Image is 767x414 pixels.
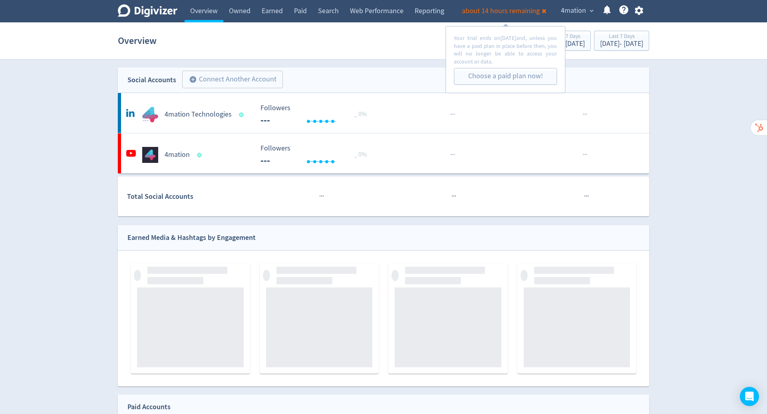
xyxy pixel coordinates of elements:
[127,401,171,413] div: Paid Accounts
[453,191,455,201] span: ·
[450,109,452,119] span: ·
[142,147,158,163] img: 4mation undefined
[588,7,595,14] span: expand_more
[165,110,232,119] h5: 4mation Technologies
[118,133,649,173] a: 4mation undefined4mation Followers --- Followers --- _ 0%······
[740,387,759,406] div: Open Intercom Messenger
[127,191,254,202] div: Total Social Accounts
[468,72,543,81] a: Choose a paid plan now!
[451,191,453,201] span: ·
[176,72,283,88] a: Connect Another Account
[584,150,586,160] span: ·
[561,4,586,17] span: 4mation
[594,31,649,51] button: Last 7 Days[DATE]- [DATE]
[558,4,596,17] button: 4mation
[452,150,453,160] span: ·
[197,153,204,157] span: Data last synced: 15 Sep 2025, 10:02am (AEST)
[118,93,649,133] a: 4mation Technologies undefined4mation Technologies Followers --- Followers --- _ 0%······
[453,109,455,119] span: ·
[600,34,643,40] div: Last 7 Days
[450,150,452,160] span: ·
[256,145,376,166] svg: Followers ---
[452,109,453,119] span: ·
[127,74,176,86] div: Social Accounts
[322,191,324,201] span: ·
[586,150,587,160] span: ·
[462,6,540,16] span: about 14 hours remaining
[455,191,456,201] span: ·
[127,232,256,244] div: Earned Media & Hashtags by Engagement
[189,75,197,83] span: add_circle
[142,107,158,123] img: 4mation Technologies undefined
[584,191,586,201] span: ·
[321,191,322,201] span: ·
[354,110,367,118] span: _ 0%
[165,150,190,160] h5: 4mation
[454,68,557,85] button: Choose a paid plan now!
[256,104,376,125] svg: Followers ---
[584,109,586,119] span: ·
[587,191,589,201] span: ·
[586,191,587,201] span: ·
[354,151,367,158] span: _ 0%
[582,109,584,119] span: ·
[239,113,246,117] span: Data last synced: 15 Sep 2025, 4:01am (AEST)
[182,71,283,88] button: Connect Another Account
[454,34,557,65] p: Your trial ends on [DATE] and, unless you have a paid plan in place before then, you will no long...
[586,109,587,119] span: ·
[582,150,584,160] span: ·
[319,191,321,201] span: ·
[453,150,455,160] span: ·
[118,28,157,53] h1: Overview
[600,40,643,48] div: [DATE] - [DATE]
